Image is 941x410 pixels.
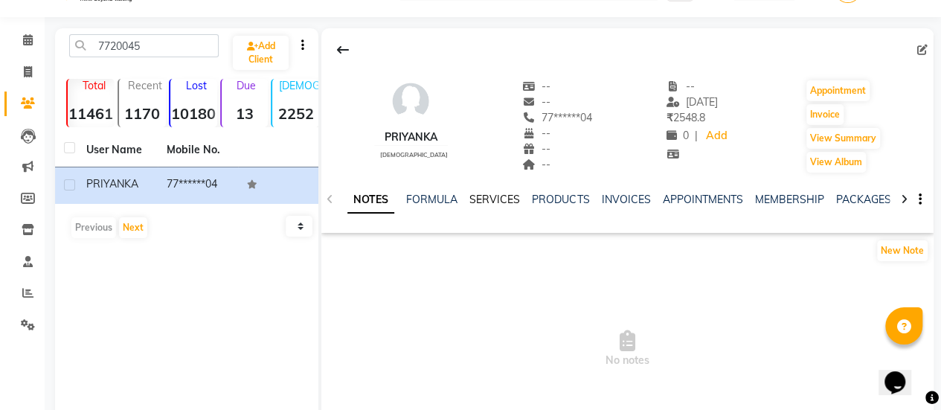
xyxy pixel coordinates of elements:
[406,193,457,206] a: FORMULA
[662,193,742,206] a: APPOINTMENTS
[225,79,269,92] p: Due
[170,104,217,123] strong: 10180
[879,350,926,395] iframe: chat widget
[233,36,289,70] a: Add Client
[158,133,238,167] th: Mobile No.
[388,79,433,124] img: avatar
[176,79,217,92] p: Lost
[380,151,448,158] span: [DEMOGRAPHIC_DATA]
[522,126,550,140] span: --
[806,152,866,173] button: View Album
[125,79,166,92] p: Recent
[877,240,928,261] button: New Note
[347,187,394,214] a: NOTES
[667,80,695,93] span: --
[278,79,319,92] p: [DEMOGRAPHIC_DATA]
[601,193,650,206] a: INVOICES
[667,129,689,142] span: 0
[272,104,319,123] strong: 2252
[374,129,448,145] div: PRIYANKA
[532,193,589,206] a: PRODUCTS
[327,36,359,64] div: Back to Client
[667,111,705,124] span: 2548.8
[469,193,520,206] a: SERVICES
[68,104,115,123] strong: 11461
[74,79,115,92] p: Total
[86,177,138,190] span: PRIYANKA
[119,104,166,123] strong: 1170
[835,193,890,206] a: PACKAGES
[806,80,870,101] button: Appointment
[754,193,823,206] a: MEMBERSHIP
[667,111,673,124] span: ₹
[119,217,147,238] button: Next
[806,104,844,125] button: Invoice
[704,126,730,147] a: Add
[695,128,698,144] span: |
[522,95,550,109] span: --
[806,128,880,149] button: View Summary
[222,104,269,123] strong: 13
[77,133,158,167] th: User Name
[69,34,219,57] input: Search by Name/Mobile/Email/Code
[522,142,550,156] span: --
[522,158,550,171] span: --
[522,80,550,93] span: --
[667,95,718,109] span: [DATE]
